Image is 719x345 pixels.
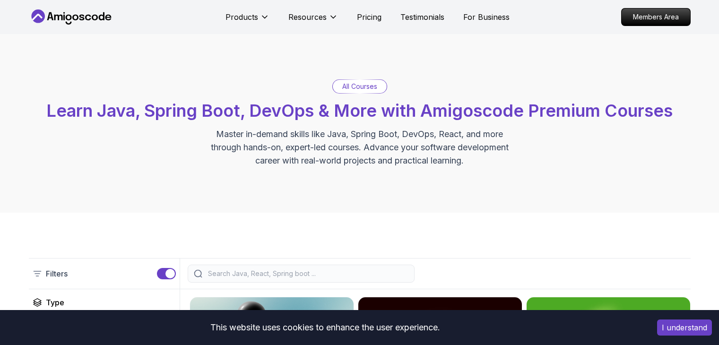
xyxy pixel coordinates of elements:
button: Accept cookies [657,319,712,336]
div: This website uses cookies to enhance the user experience. [7,317,643,338]
a: Testimonials [400,11,444,23]
p: Products [225,11,258,23]
h2: Type [46,297,64,308]
p: Filters [46,268,68,279]
span: Learn Java, Spring Boot, DevOps & More with Amigoscode Premium Courses [46,100,673,121]
a: Pricing [357,11,381,23]
p: Master in-demand skills like Java, Spring Boot, DevOps, React, and more through hands-on, expert-... [201,128,519,167]
p: All Courses [342,82,377,91]
a: For Business [463,11,510,23]
button: Products [225,11,269,30]
input: Search Java, React, Spring boot ... [206,269,408,278]
p: Members Area [622,9,690,26]
p: Resources [288,11,327,23]
a: Members Area [621,8,691,26]
button: Resources [288,11,338,30]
